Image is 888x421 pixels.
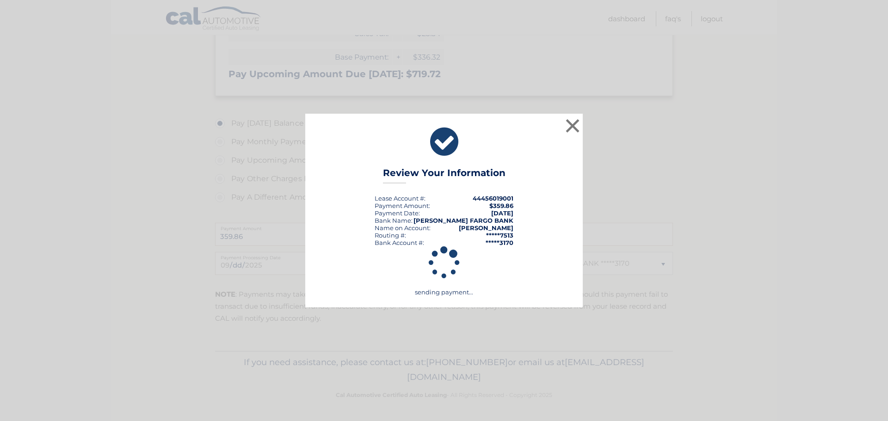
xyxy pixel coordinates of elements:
span: Payment Date [375,209,419,217]
div: : [375,209,420,217]
div: Payment Amount: [375,202,430,209]
div: Bank Account #: [375,239,424,246]
div: Lease Account #: [375,195,425,202]
div: Name on Account: [375,224,431,232]
span: [DATE] [491,209,513,217]
div: Bank Name: [375,217,413,224]
h3: Review Your Information [383,167,506,183]
strong: [PERSON_NAME] FARGO BANK [413,217,513,224]
div: sending payment... [317,246,571,296]
strong: 44456019001 [473,195,513,202]
div: Routing #: [375,232,406,239]
span: $359.86 [489,202,513,209]
strong: [PERSON_NAME] [459,224,513,232]
button: × [563,116,582,135]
